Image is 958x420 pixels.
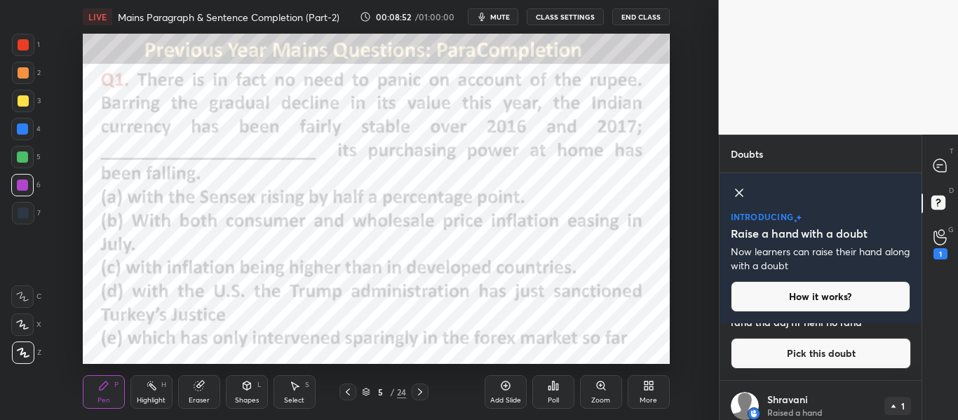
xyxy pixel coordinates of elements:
[11,313,41,336] div: X
[12,341,41,364] div: Z
[373,388,387,396] div: 5
[933,248,947,259] div: 1
[161,381,166,388] div: H
[612,8,670,25] button: End Class
[767,394,808,405] p: Shravani
[949,185,954,196] p: D
[731,281,911,312] button: How it works?
[591,397,610,404] div: Zoom
[731,225,868,242] h5: Raise a hand with a doubt
[767,407,822,418] p: Raised a hand
[731,392,759,420] img: default.png
[794,219,797,223] img: small-star.76a44327.svg
[490,12,510,22] span: mute
[12,202,41,224] div: 7
[12,90,41,112] div: 3
[97,397,110,404] div: Pen
[189,397,210,404] div: Eraser
[305,381,309,388] div: S
[720,135,774,172] p: Doubts
[114,381,119,388] div: P
[397,386,406,398] div: 24
[12,34,40,56] div: 1
[284,397,304,404] div: Select
[137,397,166,404] div: Highlight
[11,174,41,196] div: 6
[12,62,41,84] div: 2
[720,323,922,420] div: grid
[731,245,911,273] p: Now learners can raise their hand along with a doubt
[390,388,394,396] div: /
[948,224,954,235] p: G
[901,402,905,410] p: 1
[490,397,521,404] div: Add Slide
[950,146,954,156] p: T
[731,212,794,221] p: introducing
[118,11,339,24] h4: Mains Paragraph & Sentence Completion (Part-2)
[640,397,657,404] div: More
[548,397,559,404] div: Poll
[796,215,802,221] img: large-star.026637fe.svg
[468,8,518,25] button: mute
[11,285,41,308] div: C
[83,8,112,25] div: LIVE
[731,338,911,369] button: Pick this doubt
[527,8,604,25] button: CLASS SETTINGS
[11,118,41,140] div: 4
[11,146,41,168] div: 5
[257,381,262,388] div: L
[235,397,259,404] div: Shapes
